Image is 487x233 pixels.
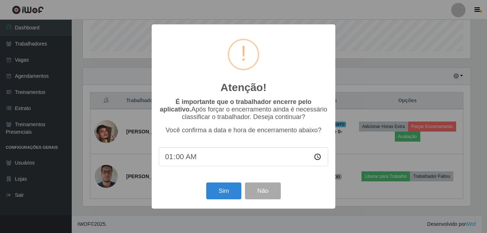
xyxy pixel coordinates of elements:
[159,127,328,134] p: Você confirma a data e hora de encerramento abaixo?
[206,182,241,199] button: Sim
[159,98,328,121] p: Após forçar o encerramento ainda é necessário classificar o trabalhador. Deseja continuar?
[160,98,311,113] b: É importante que o trabalhador encerre pelo aplicativo.
[245,182,280,199] button: Não
[221,81,266,94] h2: Atenção!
